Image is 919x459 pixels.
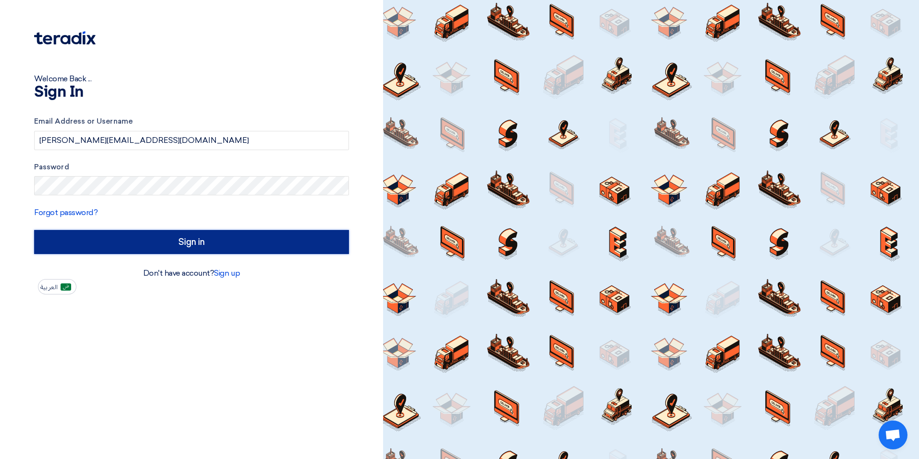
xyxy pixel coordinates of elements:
[34,162,349,173] label: Password
[34,131,349,150] input: Enter your business email or username
[879,421,907,449] a: Open chat
[38,279,76,294] button: العربية
[34,116,349,127] label: Email Address or Username
[214,268,240,278] a: Sign up
[40,284,58,291] span: العربية
[34,230,349,254] input: Sign in
[34,208,98,217] a: Forgot password?
[34,268,349,279] div: Don't have account?
[34,73,349,85] div: Welcome Back ...
[34,85,349,100] h1: Sign In
[61,283,71,291] img: ar-AR.png
[34,31,96,45] img: Teradix logo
